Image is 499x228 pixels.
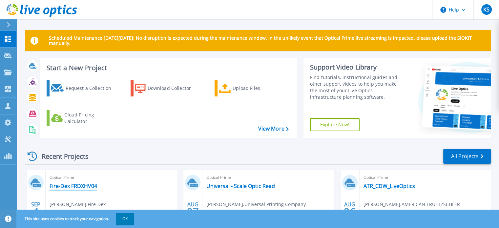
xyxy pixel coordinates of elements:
[65,82,118,95] div: Request a Collection
[30,200,42,224] div: SEP 2025
[116,213,134,225] button: OK
[187,209,199,215] span: 27
[187,200,199,224] div: AUG 2025
[206,174,330,181] span: Optical Prime
[18,213,134,225] span: This site uses cookies to track your navigation.
[47,110,120,126] a: Cloud Pricing Calculator
[64,112,117,125] div: Cloud Pricing Calculator
[215,80,288,96] a: Upload Files
[364,183,415,189] a: ATR_CDW_LiveOptics
[25,148,97,164] div: Recent Projects
[364,174,487,181] span: Optical Prime
[148,82,200,95] div: Download Collector
[47,64,288,72] h3: Start a New Project
[344,209,356,215] span: 26
[33,209,39,215] span: 4
[364,201,460,208] span: [PERSON_NAME] , AMERICAN TRUETZSCHLER
[343,200,356,224] div: AUG 2025
[131,80,204,96] a: Download Collector
[50,174,173,181] span: Optical Prime
[258,126,288,132] a: View More
[50,201,106,208] span: [PERSON_NAME] , Fire-Dex
[310,63,404,72] div: Support Video Library
[47,80,120,96] a: Request a Collection
[206,183,275,189] a: Universal - Scale Optic Read
[206,201,306,208] span: [PERSON_NAME] , Universal Printing Company
[233,82,285,95] div: Upload Files
[50,183,97,189] a: Fire-Dex FRDXHV04
[310,118,360,131] a: Explore Now!
[49,35,486,46] p: Scheduled Maintenance [DATE][DATE]: No disruption is expected during the maintenance window. In t...
[483,7,489,12] span: KS
[310,74,404,100] div: Find tutorials, instructional guides and other support videos to help you make the most of your L...
[443,149,491,164] a: All Projects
